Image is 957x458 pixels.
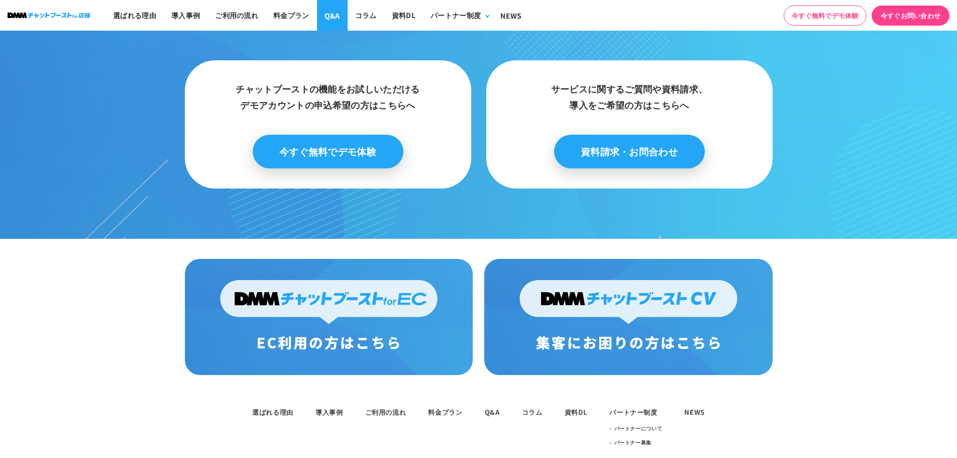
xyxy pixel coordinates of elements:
a: 導入事例 [315,407,343,417]
img: ロゴ [8,13,90,18]
a: Q&A [485,407,500,417]
a: パートナーについて [614,421,663,435]
h3: チャットブーストの機能をお試しいただける デモアカウントの申込希望の方はこちらへ [190,80,466,113]
a: 今すぐお問い合わせ [872,6,949,26]
a: 資料DL [565,407,588,417]
a: コラム [522,407,543,417]
a: 今すぐ無料でデモ体験 [784,6,867,26]
a: 料金プラン [428,407,462,417]
a: 選ばれる理由 [252,407,293,417]
div: パートナー制度 [431,10,481,21]
div: パートナー制度 [609,407,662,417]
a: NEWS [684,407,705,417]
a: ご利用の流れ [365,407,406,417]
a: 資料請求・お問合わせ [554,135,705,168]
h3: サービスに関するご質問や資料請求、 導入をご希望の方はこちらへ [491,80,768,113]
a: 今すぐ無料でデモ体験 [253,135,403,168]
a: パートナー募集 [614,435,652,449]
